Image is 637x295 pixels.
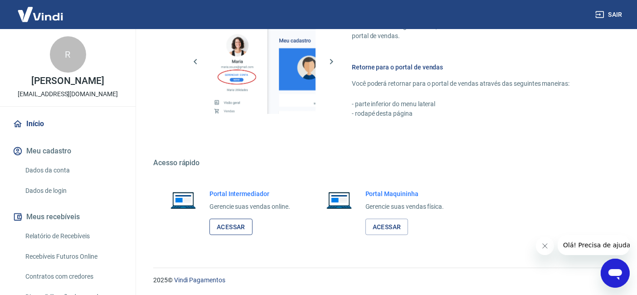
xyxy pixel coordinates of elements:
p: - rodapé desta página [352,109,593,118]
p: - parte inferior do menu lateral [352,99,593,109]
img: Vindi [11,0,70,28]
button: Meu cadastro [11,141,125,161]
a: Dados da conta [22,161,125,180]
h6: Retorne para o portal de vendas [352,63,593,72]
span: Olá! Precisa de ajuda? [5,6,76,14]
img: Imagem de um notebook aberto [164,189,202,211]
p: Gerencie suas vendas física. [365,202,444,211]
a: Início [11,114,125,134]
a: Relatório de Recebíveis [22,227,125,246]
p: Para acessar este gerenciador, basta clicar em “Gerenciar conta” no menu lateral do portal de ven... [352,22,593,41]
div: R [50,36,86,73]
p: Gerencie suas vendas online. [209,202,290,211]
iframe: Fechar mensagem [536,237,554,255]
a: Vindi Pagamentos [174,276,225,284]
h6: Portal Intermediador [209,189,290,198]
a: Contratos com credores [22,267,125,286]
h6: Portal Maquininha [365,189,444,198]
a: Acessar [365,219,408,236]
iframe: Mensagem da empresa [558,235,630,255]
p: [EMAIL_ADDRESS][DOMAIN_NAME] [18,89,118,99]
a: Acessar [209,219,253,236]
img: Imagem de um notebook aberto [320,189,358,211]
p: [PERSON_NAME] [31,76,104,86]
p: Você poderá retornar para o portal de vendas através das seguintes maneiras: [352,79,593,88]
button: Meus recebíveis [11,207,125,227]
button: Sair [593,6,626,23]
p: 2025 © [153,275,615,285]
img: Imagem da dashboard mostrando o botão de gerenciar conta na sidebar no lado esquerdo [211,10,316,114]
iframe: Botão para abrir a janela de mensagens [601,259,630,288]
a: Recebíveis Futuros Online [22,247,125,266]
a: Dados de login [22,182,125,200]
h5: Acesso rápido [153,158,615,167]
